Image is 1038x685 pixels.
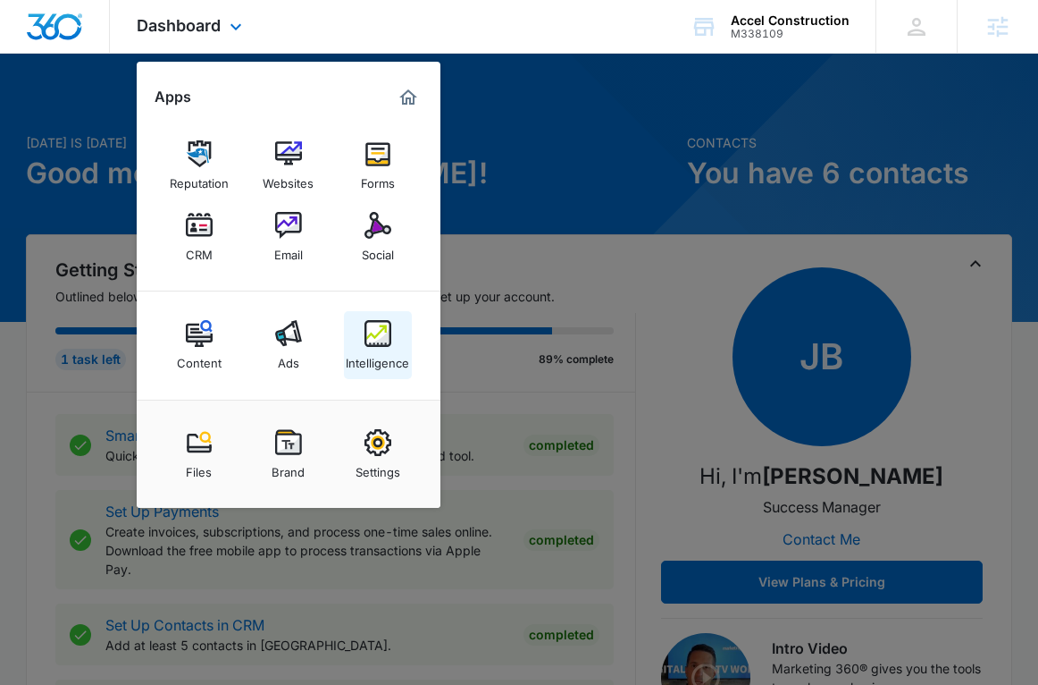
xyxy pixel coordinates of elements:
div: Forms [361,167,395,190]
div: Content [177,347,222,370]
div: Files [186,456,212,479]
h2: Apps [155,89,191,106]
a: Websites [255,131,322,199]
div: account name [731,13,850,28]
div: Websites [263,167,314,190]
div: Reputation [170,167,229,190]
a: Intelligence [344,311,412,379]
div: Settings [356,456,400,479]
a: Files [165,420,233,488]
span: Dashboard [137,16,221,35]
a: Social [344,203,412,271]
a: Marketing 360® Dashboard [394,83,423,112]
a: Ads [255,311,322,379]
div: Social [362,239,394,262]
a: Reputation [165,131,233,199]
div: CRM [186,239,213,262]
div: Ads [278,347,299,370]
a: Settings [344,420,412,488]
div: Brand [272,456,305,479]
a: Brand [255,420,322,488]
div: Intelligence [346,347,409,370]
a: Email [255,203,322,271]
div: Email [274,239,303,262]
a: Forms [344,131,412,199]
a: Content [165,311,233,379]
div: account id [731,28,850,40]
a: CRM [165,203,233,271]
